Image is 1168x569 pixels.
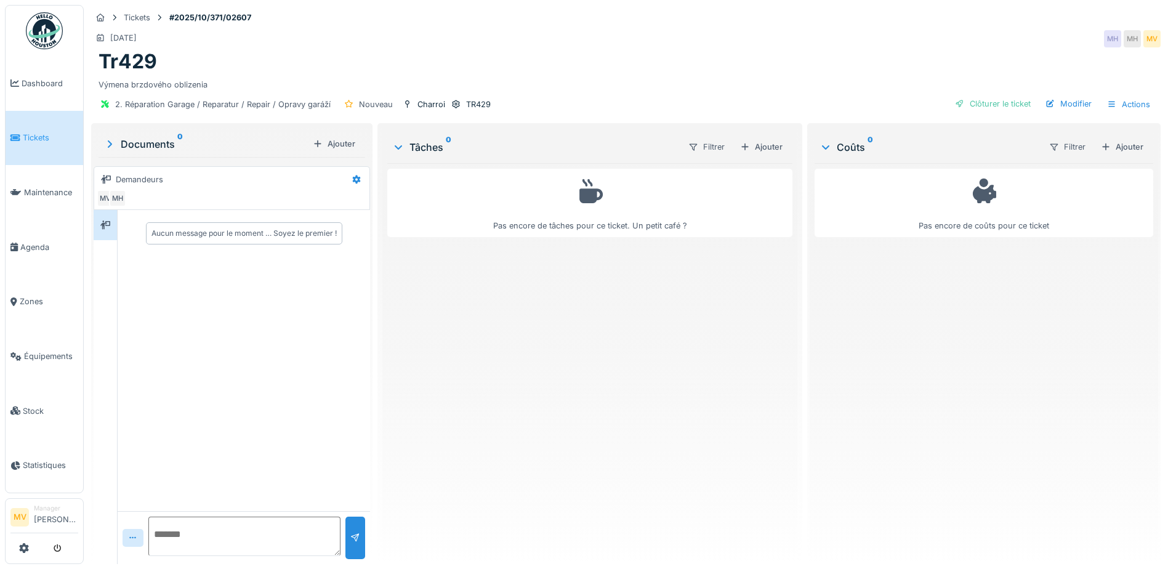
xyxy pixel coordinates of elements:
div: Coûts [820,140,1039,155]
span: Stock [23,405,78,417]
a: Maintenance [6,165,83,220]
span: Maintenance [24,187,78,198]
a: MV Manager[PERSON_NAME] [10,504,78,533]
div: Filtrer [1044,138,1091,156]
span: Agenda [20,241,78,253]
div: Charroi [417,99,445,110]
div: Tâches [392,140,678,155]
div: [DATE] [110,32,137,44]
li: MV [10,508,29,527]
div: Aucun message pour le moment … Soyez le premier ! [151,228,337,239]
div: Nouveau [359,99,393,110]
a: Agenda [6,220,83,275]
div: TR429 [466,99,491,110]
div: Pas encore de tâches pour ce ticket. Un petit café ? [395,174,784,232]
sup: 0 [177,137,183,151]
div: Ajouter [308,135,360,152]
div: Demandeurs [116,174,163,185]
span: Équipements [24,350,78,362]
span: Zones [20,296,78,307]
div: MH [109,190,126,207]
span: Tickets [23,132,78,143]
a: Tickets [6,111,83,166]
div: Clôturer le ticket [950,95,1036,112]
div: MV [97,190,114,207]
img: Badge_color-CXgf-gQk.svg [26,12,63,49]
span: Dashboard [22,78,78,89]
div: Documents [103,137,308,151]
div: Výmena brzdového oblizenia [99,74,1153,91]
div: Manager [34,504,78,513]
a: Stock [6,384,83,438]
a: Dashboard [6,56,83,111]
div: MV [1143,30,1161,47]
div: 2. Réparation Garage / Reparatur / Repair / Opravy garáží [115,99,331,110]
sup: 0 [868,140,873,155]
sup: 0 [446,140,451,155]
strong: #2025/10/371/02607 [164,12,256,23]
div: MH [1124,30,1141,47]
h1: Tr429 [99,50,157,73]
div: Filtrer [683,138,730,156]
div: MH [1104,30,1121,47]
a: Statistiques [6,438,83,493]
li: [PERSON_NAME] [34,504,78,530]
div: Ajouter [1096,139,1148,155]
a: Équipements [6,329,83,384]
div: Actions [1102,95,1156,113]
div: Modifier [1041,95,1097,112]
div: Ajouter [735,139,787,155]
div: Tickets [124,12,150,23]
a: Zones [6,275,83,329]
span: Statistiques [23,459,78,471]
div: Pas encore de coûts pour ce ticket [823,174,1145,232]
